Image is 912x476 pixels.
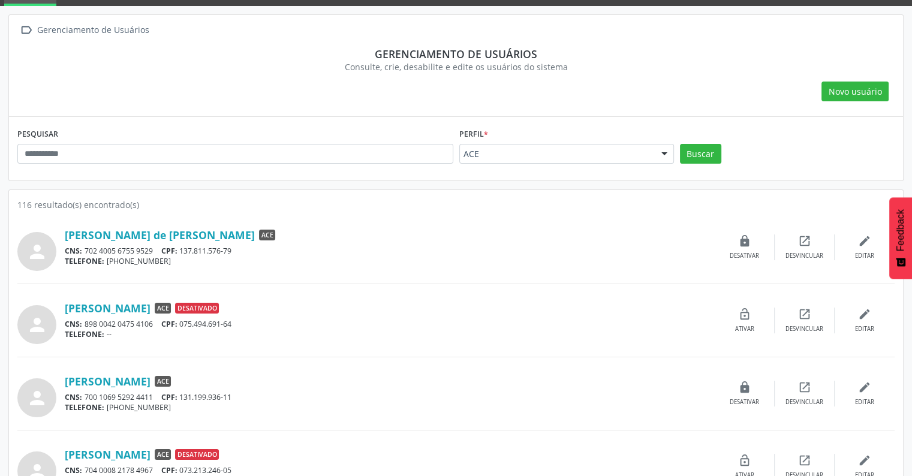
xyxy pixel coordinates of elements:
[161,246,177,256] span: CPF:
[65,256,104,266] span: TELEFONE:
[798,454,811,467] i: open_in_new
[855,325,874,333] div: Editar
[738,308,751,321] i: lock_open
[65,246,82,256] span: CNS:
[680,144,721,164] button: Buscar
[65,465,82,475] span: CNS:
[65,302,151,315] a: [PERSON_NAME]
[65,256,715,266] div: [PHONE_NUMBER]
[17,22,35,39] i: 
[161,465,177,475] span: CPF:
[65,392,82,402] span: CNS:
[855,252,874,260] div: Editar
[785,252,823,260] div: Desvincular
[65,329,715,339] div: --
[65,402,715,412] div: [PHONE_NUMBER]
[65,392,715,402] div: 700 1069 5292 4411 131.199.936-11
[821,82,889,102] button: Novo usuário
[155,376,171,387] span: ACE
[798,381,811,394] i: open_in_new
[26,387,48,409] i: person
[738,234,751,248] i: lock
[65,465,715,475] div: 704 0008 2178 4967 073.213.246-05
[65,228,255,242] a: [PERSON_NAME] de [PERSON_NAME]
[858,454,871,467] i: edit
[26,47,886,61] div: Gerenciamento de usuários
[798,234,811,248] i: open_in_new
[459,125,488,144] label: Perfil
[35,22,151,39] div: Gerenciamento de Usuários
[858,308,871,321] i: edit
[785,398,823,406] div: Desvincular
[738,381,751,394] i: lock
[730,398,759,406] div: Desativar
[895,209,906,251] span: Feedback
[785,325,823,333] div: Desvincular
[17,125,58,144] label: PESQUISAR
[798,308,811,321] i: open_in_new
[65,246,715,256] div: 702 4005 6755 9529 137.811.576-79
[155,449,171,460] span: ACE
[855,398,874,406] div: Editar
[175,303,219,314] span: Desativado
[259,230,275,240] span: ACE
[65,448,151,461] a: [PERSON_NAME]
[65,319,715,329] div: 898 0042 0475 4106 075.494.691-64
[463,148,649,160] span: ACE
[26,241,48,263] i: person
[17,198,895,211] div: 116 resultado(s) encontrado(s)
[738,454,751,467] i: lock_open
[155,303,171,314] span: ACE
[26,61,886,73] div: Consulte, crie, desabilite e edite os usuários do sistema
[829,85,882,98] span: Novo usuário
[65,402,104,412] span: TELEFONE:
[65,375,151,388] a: [PERSON_NAME]
[161,392,177,402] span: CPF:
[65,329,104,339] span: TELEFONE:
[175,449,219,460] span: Desativado
[65,319,82,329] span: CNS:
[161,319,177,329] span: CPF:
[858,234,871,248] i: edit
[858,381,871,394] i: edit
[735,325,754,333] div: Ativar
[26,314,48,336] i: person
[17,22,151,39] a:  Gerenciamento de Usuários
[889,197,912,279] button: Feedback - Mostrar pesquisa
[730,252,759,260] div: Desativar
